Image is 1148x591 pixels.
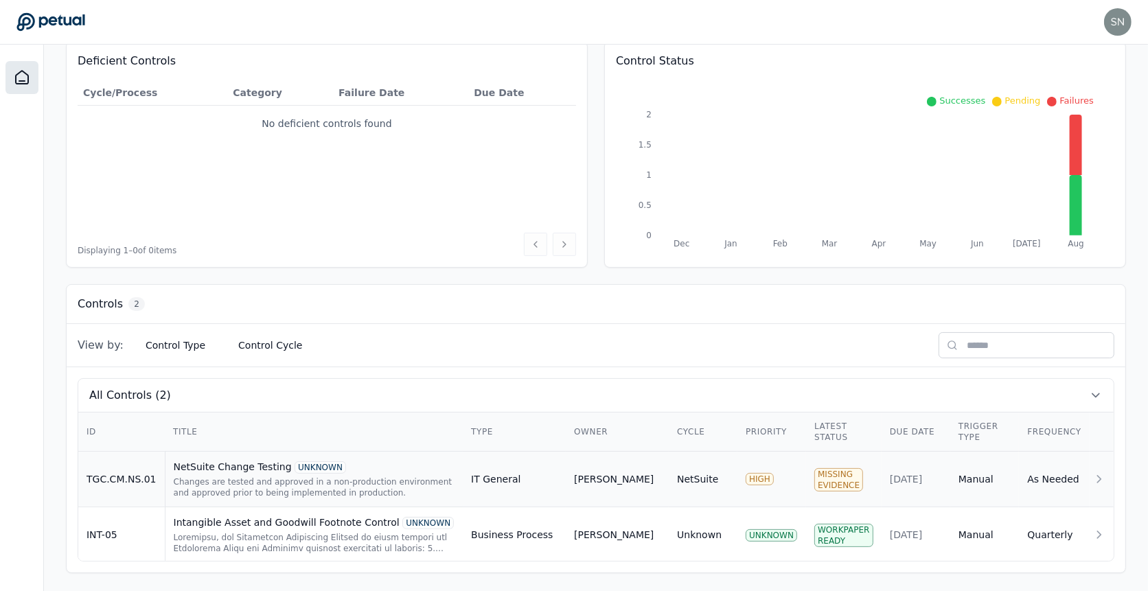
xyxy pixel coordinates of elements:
button: Control Type [135,333,216,358]
tspan: May [919,239,937,248]
span: 2 [128,297,145,311]
th: Due Date [882,413,950,452]
button: Control Cycle [227,333,313,358]
th: Cycle/Process [78,80,227,106]
div: Missing Evidence [814,468,863,491]
th: Latest Status [806,413,882,452]
tspan: 1.5 [639,140,652,150]
th: Due Date [468,80,576,106]
tspan: Dec [674,239,689,248]
div: Changes are tested and approved in a non-production environment and approved prior to being imple... [174,476,455,498]
tspan: 1 [646,170,652,180]
div: Workpaper Ready [814,524,873,547]
th: Cycle [669,413,737,452]
button: All Controls (2) [78,379,1114,412]
span: All Controls (2) [89,387,171,404]
th: Failure Date [333,80,468,106]
td: INT-05 [78,507,165,563]
th: Trigger Type [950,413,1020,452]
th: Title [165,413,463,452]
div: Quarterly, the Functional Accounting Manager or above reviews the Intangible Asset and Goodwill f... [174,532,455,554]
th: Priority [737,413,806,452]
h3: Deficient Controls [78,53,576,69]
td: Quarterly [1019,507,1090,563]
div: NetSuite [677,472,718,486]
div: [DATE] [890,528,942,542]
tspan: 0.5 [639,200,652,210]
td: No deficient controls found [78,106,576,142]
div: [DATE] [890,472,942,486]
div: Unknown [677,528,722,542]
tspan: Apr [872,239,886,248]
div: UNKNOWN [746,529,797,542]
span: Pending [1004,95,1040,106]
span: Successes [939,95,985,106]
h3: Controls [78,296,123,312]
tspan: Aug [1068,239,1083,248]
a: Go to Dashboard [16,12,85,32]
tspan: 2 [646,110,652,119]
tspan: [DATE] [1013,239,1040,248]
tspan: Jan [724,239,737,248]
td: TGC.CM.NS.01 [78,452,165,507]
span: Displaying 1– 0 of 0 items [78,245,176,256]
div: UNKNOWN [402,517,454,529]
td: Manual [950,452,1020,507]
span: View by: [78,337,124,354]
th: Owner [566,413,669,452]
th: Category [227,80,333,106]
td: Manual [950,507,1020,563]
tspan: 0 [646,231,652,240]
div: [PERSON_NAME] [574,528,654,542]
div: [PERSON_NAME] [574,472,654,486]
th: Type [463,413,566,452]
span: Failures [1059,95,1094,106]
div: UNKNOWN [295,461,346,474]
td: Business Process [463,507,566,563]
td: As Needed [1019,452,1090,507]
th: Frequency [1019,413,1090,452]
tspan: Mar [822,239,838,248]
h3: Control Status [616,53,1114,69]
tspan: Jun [970,239,984,248]
th: ID [78,413,165,452]
a: Dashboard [5,61,38,94]
div: Intangible Asset and Goodwill Footnote Control [174,515,455,529]
img: snir+reddit@petual.ai [1104,8,1132,36]
td: IT General [463,452,566,507]
div: HIGH [746,473,774,485]
div: NetSuite Change Testing [174,460,455,474]
tspan: Feb [773,239,788,248]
